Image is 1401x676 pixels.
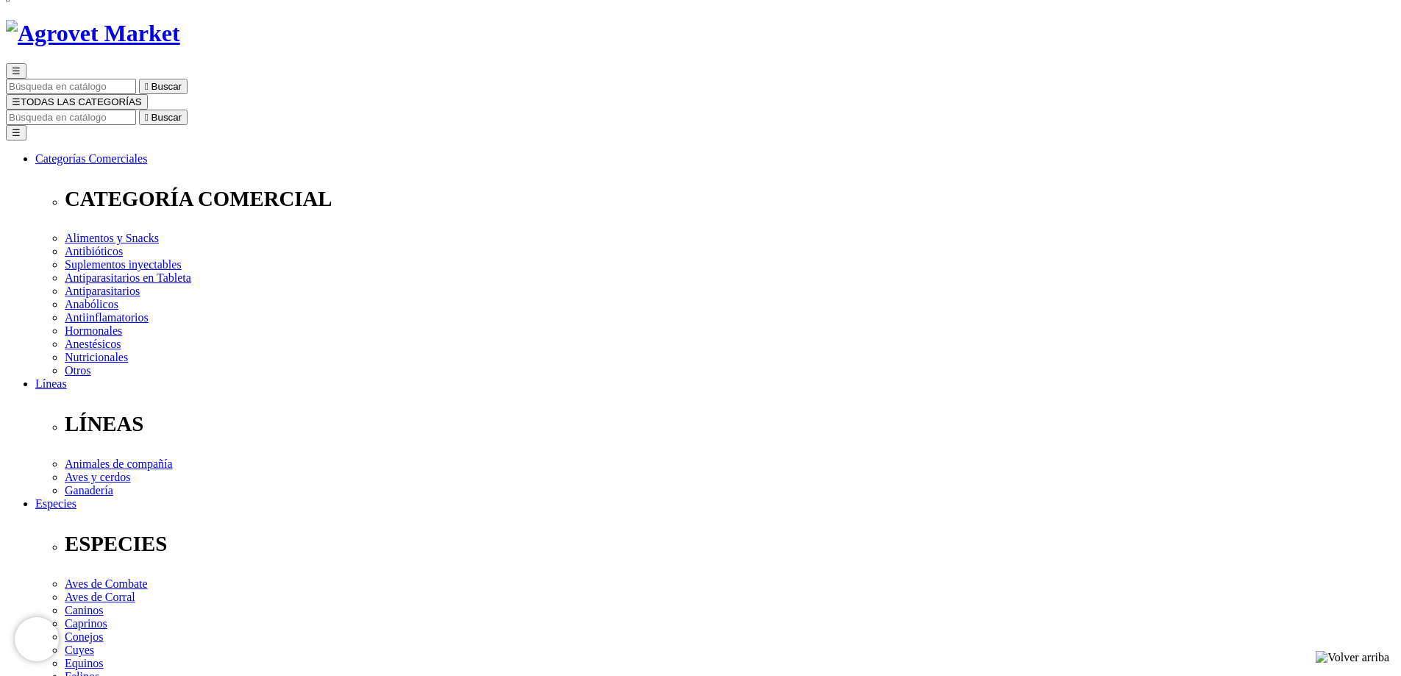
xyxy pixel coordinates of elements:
[139,79,188,94] button:  Buscar
[35,497,76,510] a: Especies
[65,617,107,630] a: Caprinos
[65,532,1395,556] p: ESPECIES
[6,20,180,47] img: Agrovet Market
[65,604,103,616] a: Caninos
[145,81,149,92] i: 
[6,94,148,110] button: ☰TODAS LAS CATEGORÍAS
[1316,651,1389,664] img: Volver arriba
[151,81,182,92] span: Buscar
[65,591,135,603] a: Aves de Corral
[65,271,191,284] a: Antiparasitarios en Tableta
[65,298,118,310] a: Anabólicos
[12,65,21,77] span: ☰
[65,577,148,590] a: Aves de Combate
[35,152,147,165] a: Categorías Comerciales
[65,484,113,497] a: Ganadería
[65,285,140,297] a: Antiparasitarios
[139,110,188,125] button:  Buscar
[65,311,149,324] a: Antiinflamatorios
[151,112,182,123] span: Buscar
[65,364,91,377] a: Otros
[65,471,130,483] a: Aves y cerdos
[65,458,173,470] a: Animales de compañía
[145,112,149,123] i: 
[6,110,136,125] input: Buscar
[65,338,121,350] a: Anestésicos
[6,79,136,94] input: Buscar
[65,258,182,271] a: Suplementos inyectables
[65,351,128,363] a: Nutricionales
[65,232,159,244] a: Alimentos y Snacks
[65,657,103,669] a: Equinos
[15,617,59,661] iframe: Brevo live chat
[6,125,26,140] button: ☰
[65,187,1395,211] p: CATEGORÍA COMERCIAL
[65,324,122,337] a: Hormonales
[65,630,103,643] a: Conejos
[6,63,26,79] button: ☰
[65,412,1395,436] p: LÍNEAS
[12,96,21,107] span: ☰
[65,245,123,257] a: Antibióticos
[65,644,94,656] a: Cuyes
[35,377,67,390] a: Líneas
